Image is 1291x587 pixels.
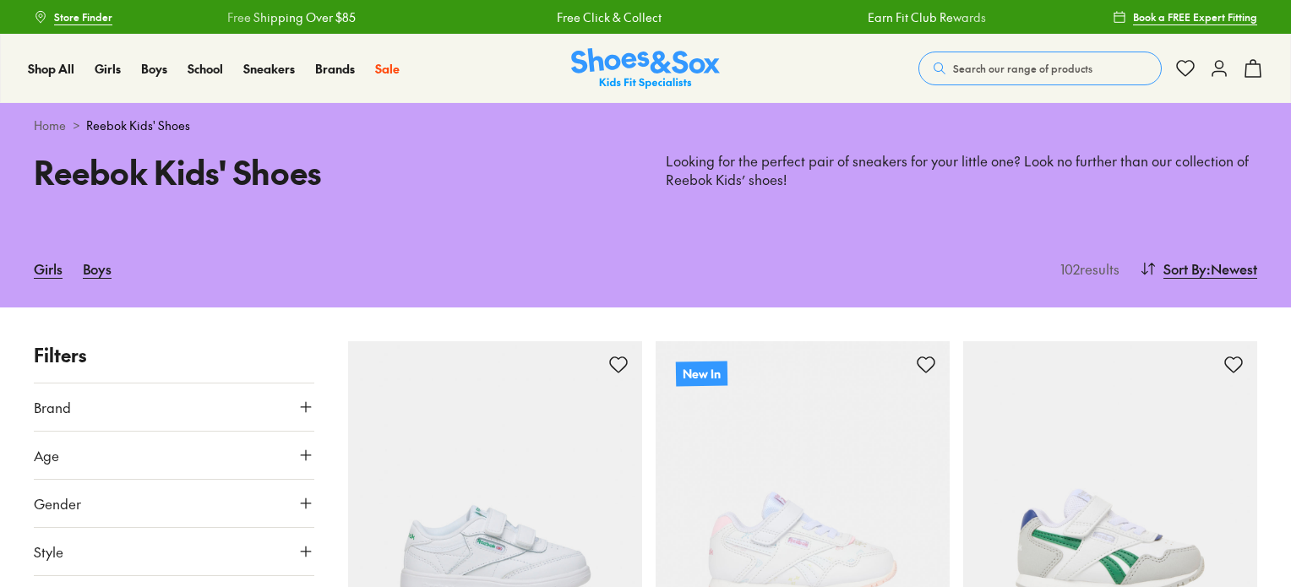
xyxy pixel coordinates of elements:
[1207,258,1257,279] span: : Newest
[86,117,190,134] span: Reebok Kids' Shoes
[95,60,121,77] span: Girls
[1054,258,1119,279] p: 102 results
[141,60,167,77] span: Boys
[34,117,1257,134] div: >
[34,480,314,527] button: Gender
[243,60,295,78] a: Sneakers
[34,541,63,562] span: Style
[571,48,720,90] img: SNS_Logo_Responsive.svg
[375,60,400,78] a: Sale
[556,8,661,26] a: Free Click & Collect
[95,60,121,78] a: Girls
[34,493,81,514] span: Gender
[34,528,314,575] button: Style
[34,397,71,417] span: Brand
[34,117,66,134] a: Home
[34,2,112,32] a: Store Finder
[315,60,355,77] span: Brands
[34,250,63,287] a: Girls
[34,445,59,465] span: Age
[188,60,223,78] a: School
[315,60,355,78] a: Brands
[676,361,727,386] p: New In
[54,9,112,24] span: Store Finder
[83,250,112,287] a: Boys
[666,152,1257,189] p: Looking for the perfect pair of sneakers for your little one? Look no further than our collection...
[1163,258,1207,279] span: Sort By
[28,60,74,77] span: Shop All
[34,432,314,479] button: Age
[34,341,314,369] p: Filters
[226,8,355,26] a: Free Shipping Over $85
[243,60,295,77] span: Sneakers
[571,48,720,90] a: Shoes & Sox
[375,60,400,77] span: Sale
[1140,250,1257,287] button: Sort By:Newest
[867,8,985,26] a: Earn Fit Club Rewards
[28,60,74,78] a: Shop All
[188,60,223,77] span: School
[1133,9,1257,24] span: Book a FREE Expert Fitting
[141,60,167,78] a: Boys
[1113,2,1257,32] a: Book a FREE Expert Fitting
[953,61,1092,76] span: Search our range of products
[34,148,625,196] h1: Reebok Kids' Shoes
[34,383,314,431] button: Brand
[918,52,1162,85] button: Search our range of products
